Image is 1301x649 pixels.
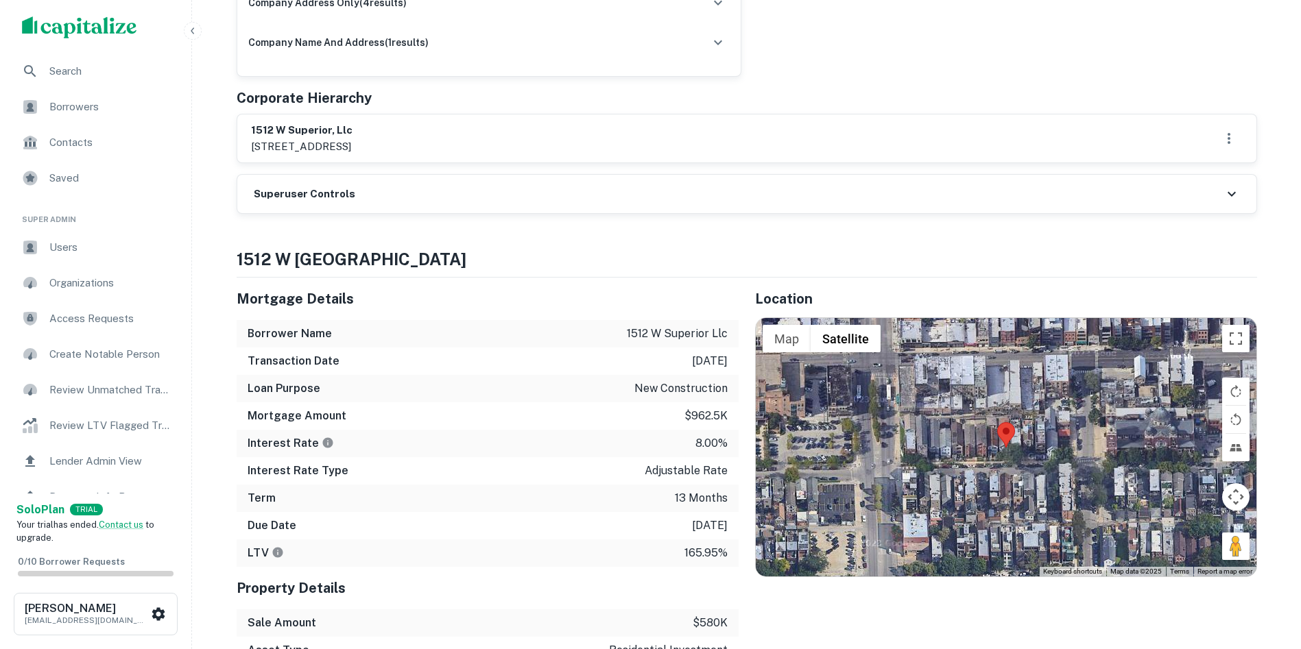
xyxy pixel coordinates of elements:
h6: Sale Amount [248,615,316,631]
h5: Location [755,289,1257,309]
p: [DATE] [692,517,728,534]
span: Review Unmatched Transactions [49,382,172,398]
span: Map data ©2025 [1110,567,1162,575]
button: Rotate map counterclockwise [1222,406,1250,433]
h6: Mortgage Amount [248,408,346,424]
button: Drag Pegman onto the map to open Street View [1222,532,1250,560]
button: Keyboard shortcuts [1043,567,1102,576]
button: Toggle fullscreen view [1222,325,1250,352]
span: Review LTV Flagged Transactions [49,417,172,434]
p: [EMAIL_ADDRESS][DOMAIN_NAME] [25,614,148,626]
h6: Transaction Date [248,353,339,369]
button: Rotate map clockwise [1222,378,1250,405]
h6: LTV [248,545,284,561]
h6: Superuser Controls [254,186,355,202]
p: adjustable rate [645,463,728,479]
a: Terms (opens in new tab) [1170,567,1189,575]
strong: Solo Plan [16,503,64,516]
span: Access Requests [49,310,172,327]
span: Borrowers [49,99,172,115]
h6: Borrower Name [248,326,332,342]
p: [DATE] [692,353,728,369]
a: Borrowers [11,90,180,123]
span: Search [49,63,172,79]
h6: [PERSON_NAME] [25,603,148,614]
a: Review LTV Flagged Transactions [11,409,180,442]
li: Super Admin [11,197,180,231]
h6: Term [248,490,276,506]
button: Tilt map [1222,434,1250,461]
h5: Mortgage Details [237,289,739,309]
a: Access Requests [11,302,180,335]
a: Create Notable Person [11,338,180,371]
h6: 1512 w superior, llc [251,123,353,138]
span: Create Notable Person [49,346,172,363]
p: 8.00% [695,435,728,452]
a: Saved [11,162,180,195]
p: 13 months [675,490,728,506]
svg: LTVs displayed on the website are for informational purposes only and may be reported incorrectly... [272,546,284,559]
a: SoloPlan [16,502,64,518]
div: TRIAL [70,504,103,515]
button: Show street map [763,325,811,352]
p: 165.95% [684,545,728,561]
a: Contact us [99,519,143,530]
a: Contacts [11,126,180,159]
p: new construction [634,380,728,397]
button: Map camera controls [1222,483,1250,511]
span: Lender Admin View [49,453,172,469]
span: Organizations [49,275,172,291]
button: [PERSON_NAME][EMAIL_ADDRESS][DOMAIN_NAME] [14,593,178,635]
a: Open this area in Google Maps (opens a new window) [759,559,804,576]
a: Organizations [11,267,180,299]
img: capitalize-logo.png [22,16,137,38]
a: Users [11,231,180,264]
a: Borrower Info Requests [11,480,180,513]
button: Show satellite imagery [811,325,881,352]
a: Search [11,55,180,88]
span: 0 / 10 Borrower Requests [18,556,125,567]
a: Report a map error [1197,567,1252,575]
h6: Interest Rate Type [248,463,348,479]
h6: company name and address ( 1 results) [248,35,429,50]
span: Your trial has ended. to upgrade. [16,519,154,543]
iframe: Chat Widget [1232,539,1301,605]
h6: Loan Purpose [248,380,320,397]
p: $962.5k [684,408,728,424]
p: 1512 w superior llc [627,326,728,342]
p: [STREET_ADDRESS] [251,138,353,155]
p: $580k [693,615,728,631]
h6: Interest Rate [248,435,334,452]
span: Saved [49,170,172,186]
svg: The interest rates displayed on the website are for informational purposes only and may be report... [322,437,334,449]
a: Lender Admin View [11,445,180,478]
h4: 1512 w [GEOGRAPHIC_DATA] [237,247,1257,271]
span: Contacts [49,134,172,151]
span: Users [49,239,172,256]
h5: Property Details [237,578,739,598]
h6: Due Date [248,517,296,534]
h5: Corporate Hierarchy [237,88,372,108]
span: Borrower Info Requests [49,489,172,505]
a: Review Unmatched Transactions [11,374,180,406]
img: Google [759,559,804,576]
